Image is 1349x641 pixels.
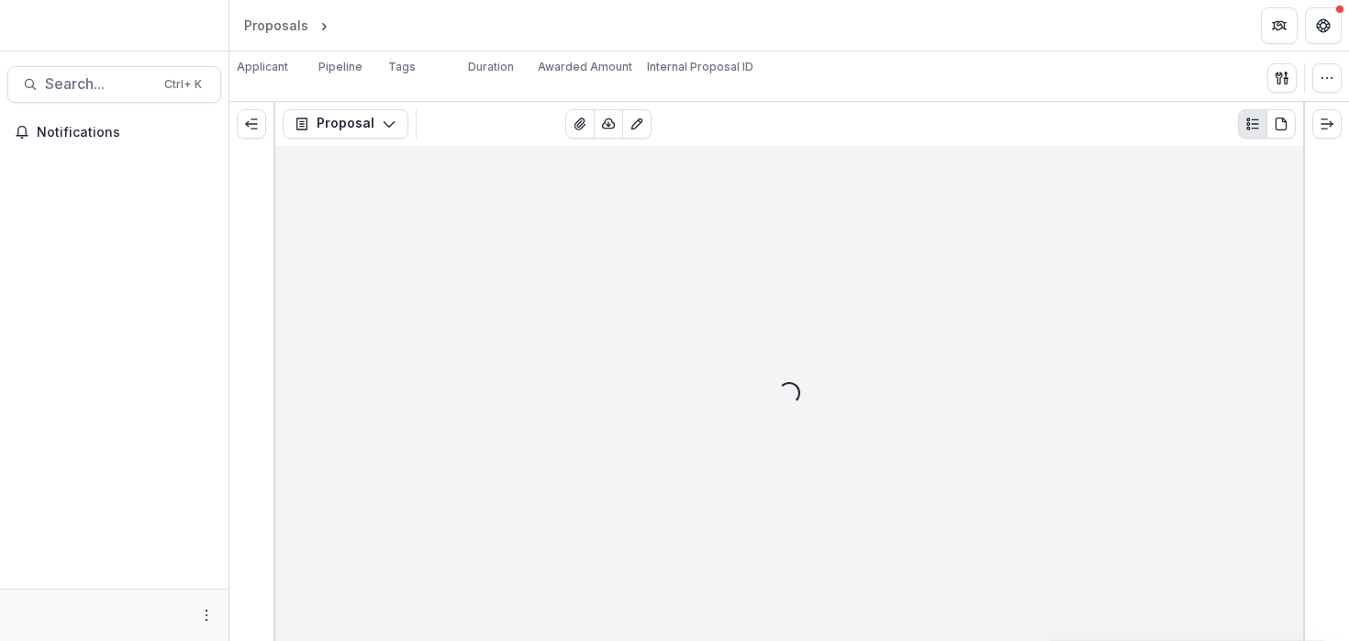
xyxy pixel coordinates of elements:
[244,16,308,35] div: Proposals
[647,59,753,75] p: Internal Proposal ID
[565,109,595,139] button: View Attached Files
[468,59,514,75] p: Duration
[7,66,221,103] button: Search...
[1261,7,1298,44] button: Partners
[7,118,221,147] button: Notifications
[237,12,316,39] a: Proposals
[237,59,288,75] p: Applicant
[237,12,410,39] nav: breadcrumb
[1266,109,1296,139] button: PDF view
[37,125,214,141] span: Notifications
[622,109,652,139] button: Edit as form
[538,59,632,75] p: Awarded Amount
[1238,109,1267,139] button: Plaintext view
[388,59,416,75] p: Tags
[318,59,362,75] p: Pipeline
[1305,7,1342,44] button: Get Help
[45,75,153,93] span: Search...
[237,109,266,139] button: Expand left
[1312,109,1342,139] button: Expand right
[283,109,408,139] button: Proposal
[161,74,206,95] div: Ctrl + K
[195,604,217,626] button: More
